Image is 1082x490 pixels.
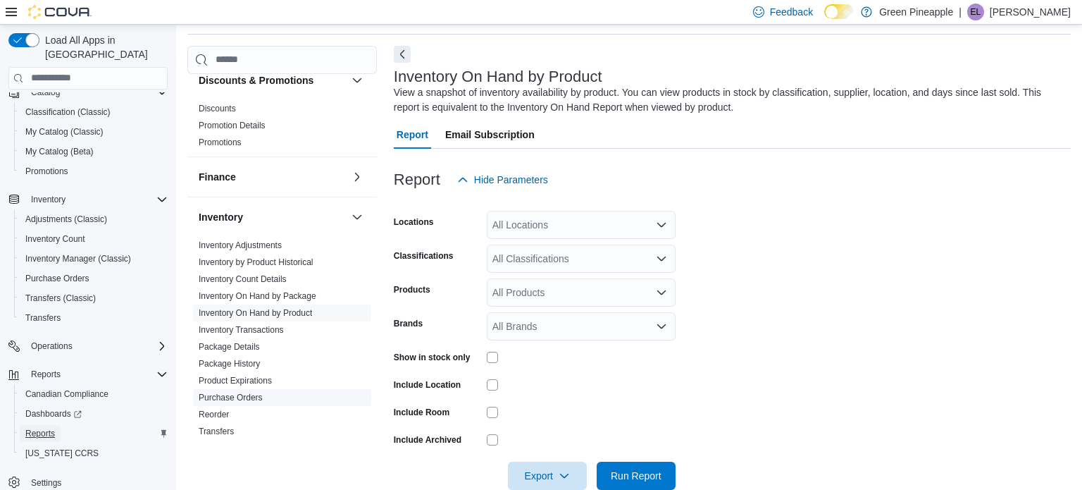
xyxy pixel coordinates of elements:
[20,425,168,442] span: Reports
[25,448,99,459] span: [US_STATE] CCRS
[199,308,312,318] a: Inventory On Hand by Product
[516,462,578,490] span: Export
[20,231,168,247] span: Inventory Count
[20,143,99,160] a: My Catalog (Beta)
[199,121,266,130] a: Promotion Details
[14,229,173,249] button: Inventory Count
[14,424,173,443] button: Reports
[25,84,168,101] span: Catalog
[199,409,229,420] span: Reorder
[187,100,377,157] div: Discounts & Promotions
[199,137,242,148] span: Promotions
[28,5,92,19] img: Cova
[199,170,236,184] h3: Finance
[31,87,60,98] span: Catalog
[199,341,260,353] span: Package Details
[14,269,173,288] button: Purchase Orders
[199,137,242,147] a: Promotions
[199,426,234,437] span: Transfers
[394,352,471,363] label: Show in stock only
[14,102,173,122] button: Classification (Classic)
[199,375,272,386] span: Product Expirations
[25,146,94,157] span: My Catalog (Beta)
[20,143,168,160] span: My Catalog (Beta)
[199,104,236,114] a: Discounts
[25,126,104,137] span: My Catalog (Classic)
[349,209,366,226] button: Inventory
[394,216,434,228] label: Locations
[31,341,73,352] span: Operations
[20,445,168,462] span: Washington CCRS
[20,310,168,326] span: Transfers
[25,428,55,439] span: Reports
[25,166,68,177] span: Promotions
[20,163,74,180] a: Promotions
[20,270,95,287] a: Purchase Orders
[199,324,284,336] span: Inventory Transactions
[25,273,89,284] span: Purchase Orders
[967,4,984,20] div: Eden Lafrentz
[25,338,168,355] span: Operations
[394,171,440,188] h3: Report
[31,477,61,489] span: Settings
[824,4,854,19] input: Dark Mode
[349,72,366,89] button: Discounts & Promotions
[20,270,168,287] span: Purchase Orders
[597,462,676,490] button: Run Report
[394,250,454,262] label: Classifications
[199,103,236,114] span: Discounts
[14,443,173,463] button: [US_STATE] CCRS
[25,84,66,101] button: Catalog
[879,4,953,20] p: Green Pineapple
[611,469,661,483] span: Run Report
[25,366,168,383] span: Reports
[20,386,168,403] span: Canadian Compliance
[3,190,173,209] button: Inventory
[20,310,66,326] a: Transfers
[20,104,168,121] span: Classification (Classic)
[397,121,428,149] span: Report
[20,445,104,462] a: [US_STATE] CCRS
[199,210,346,224] button: Inventory
[199,307,312,319] span: Inventory On Hand by Product
[25,214,107,225] span: Adjustments (Classic)
[199,392,263,403] span: Purchase Orders
[394,434,461,446] label: Include Archived
[199,410,229,419] a: Reorder
[199,240,282,251] span: Inventory Adjustments
[20,123,168,140] span: My Catalog (Classic)
[14,288,173,308] button: Transfers (Classic)
[199,325,284,335] a: Inventory Transactions
[199,73,346,87] button: Discounts & Promotions
[394,407,449,418] label: Include Room
[199,291,316,301] a: Inventory On Hand by Package
[445,121,535,149] span: Email Subscription
[199,120,266,131] span: Promotion Details
[14,404,173,424] a: Dashboards
[199,274,287,284] a: Inventory Count Details
[199,393,263,403] a: Purchase Orders
[349,169,366,185] button: Finance
[25,191,71,208] button: Inventory
[20,405,87,422] a: Dashboards
[959,4,962,20] p: |
[25,312,61,324] span: Transfers
[656,219,667,231] button: Open list of options
[14,384,173,404] button: Canadian Compliance
[20,211,113,228] a: Adjustments (Classic)
[20,123,109,140] a: My Catalog (Classic)
[199,210,243,224] h3: Inventory
[199,170,346,184] button: Finance
[199,274,287,285] span: Inventory Count Details
[199,376,272,386] a: Product Expirations
[199,240,282,250] a: Inventory Adjustments
[20,250,168,267] span: Inventory Manager (Classic)
[20,231,91,247] a: Inventory Count
[199,257,313,267] a: Inventory by Product Historical
[656,287,667,298] button: Open list of options
[187,237,377,446] div: Inventory
[508,462,587,490] button: Export
[14,142,173,161] button: My Catalog (Beta)
[25,106,111,118] span: Classification (Classic)
[39,33,168,61] span: Load All Apps in [GEOGRAPHIC_DATA]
